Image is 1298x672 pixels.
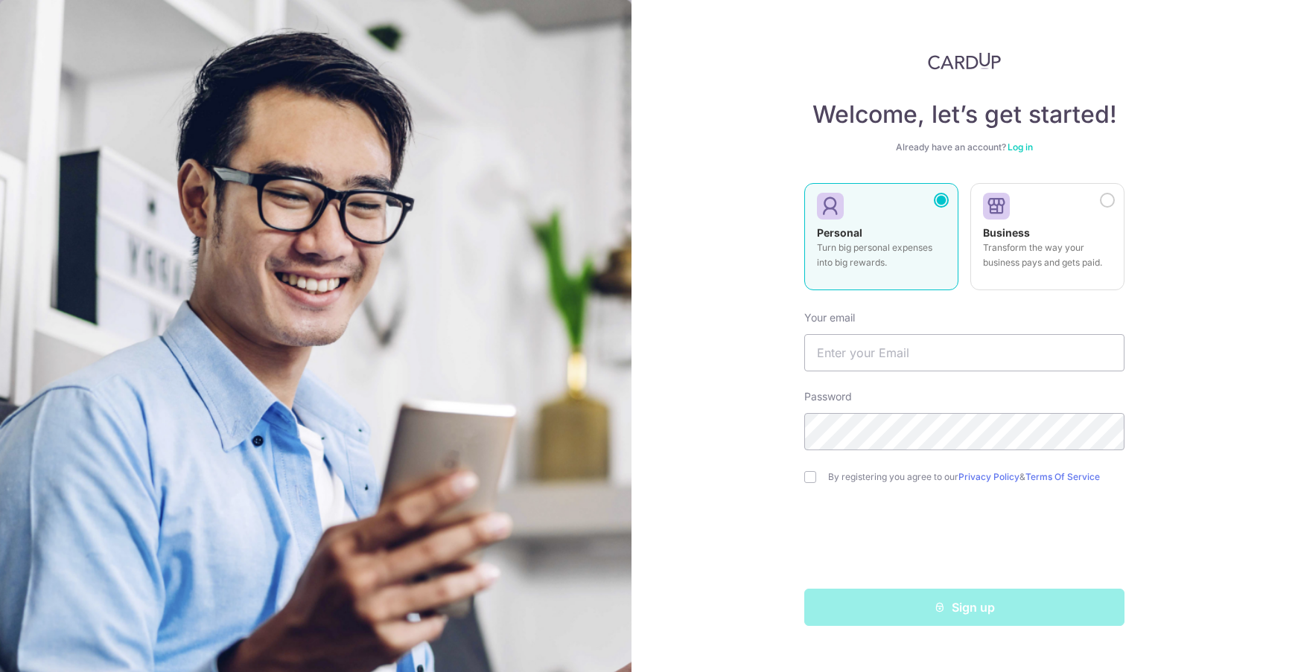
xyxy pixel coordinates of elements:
[1008,141,1033,153] a: Log in
[804,389,852,404] label: Password
[970,183,1124,299] a: Business Transform the way your business pays and gets paid.
[851,513,1078,571] iframe: reCAPTCHA
[817,240,946,270] p: Turn big personal expenses into big rewards.
[804,183,958,299] a: Personal Turn big personal expenses into big rewards.
[983,240,1112,270] p: Transform the way your business pays and gets paid.
[1025,471,1100,482] a: Terms Of Service
[804,310,855,325] label: Your email
[804,100,1124,129] h4: Welcome, let’s get started!
[828,471,1124,483] label: By registering you agree to our &
[928,52,1001,70] img: CardUp Logo
[804,334,1124,371] input: Enter your Email
[983,226,1030,239] strong: Business
[958,471,1019,482] a: Privacy Policy
[817,226,862,239] strong: Personal
[804,141,1124,153] div: Already have an account?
